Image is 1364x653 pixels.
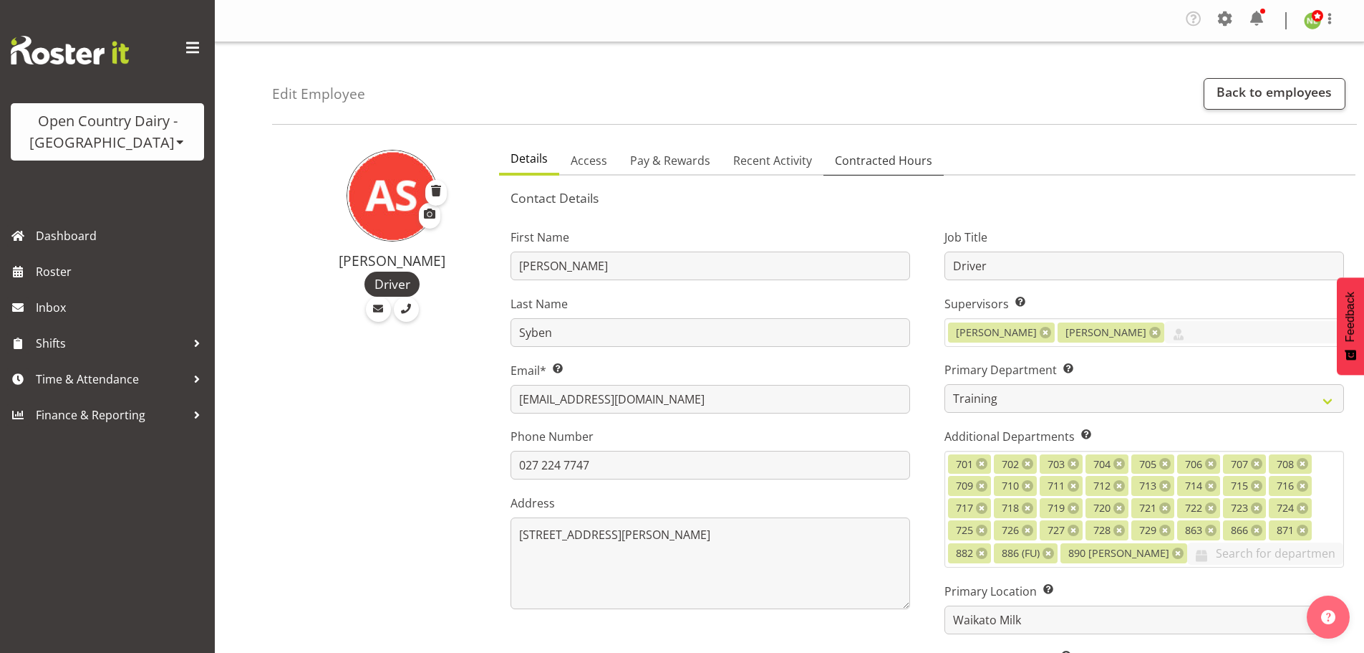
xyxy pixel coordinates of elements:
[1185,500,1202,516] span: 722
[944,428,1344,445] label: Additional Departments
[1093,478,1111,494] span: 712
[1231,523,1248,538] span: 866
[1304,12,1321,29] img: nicole-lloyd7454.jpg
[36,225,208,247] span: Dashboard
[956,523,973,538] span: 725
[347,150,438,242] img: andre-syben11918.jpg
[1139,500,1156,516] span: 721
[511,495,910,512] label: Address
[956,545,973,561] span: 882
[511,190,1344,206] h5: Contact Details
[1048,500,1065,516] span: 719
[394,297,419,322] a: Call Employee
[302,253,482,269] h4: [PERSON_NAME]
[36,404,186,426] span: Finance & Reporting
[733,152,812,169] span: Recent Activity
[1185,478,1202,494] span: 714
[1068,545,1169,561] span: 890 [PERSON_NAME]
[630,152,710,169] span: Pay & Rewards
[944,252,1344,280] input: Job Title
[272,86,365,102] h4: Edit Employee
[1277,457,1294,472] span: 708
[511,362,910,379] label: Email*
[944,295,1344,313] label: Supervisors
[25,110,190,153] div: Open Country Dairy - [GEOGRAPHIC_DATA]
[1185,457,1202,472] span: 706
[511,229,910,246] label: First Name
[1277,478,1294,494] span: 716
[1048,457,1065,472] span: 703
[1185,523,1202,538] span: 863
[1321,610,1335,624] img: help-xxl-2.png
[1139,457,1156,472] span: 705
[1002,457,1019,472] span: 702
[366,297,391,322] a: Email Employee
[1337,277,1364,375] button: Feedback - Show survey
[1002,478,1019,494] span: 710
[511,385,910,414] input: Email Address
[956,500,973,516] span: 717
[571,152,607,169] span: Access
[835,152,932,169] span: Contracted Hours
[956,478,973,494] span: 709
[36,333,186,354] span: Shifts
[1344,292,1357,342] span: Feedback
[944,583,1344,600] label: Primary Location
[1002,545,1040,561] span: 886 (FU)
[1048,523,1065,538] span: 727
[1277,523,1294,538] span: 871
[1093,523,1111,538] span: 728
[1277,500,1294,516] span: 724
[1093,457,1111,472] span: 704
[1002,500,1019,516] span: 718
[511,428,910,445] label: Phone Number
[36,368,186,390] span: Time & Attendance
[1065,325,1146,340] span: [PERSON_NAME]
[1187,543,1343,565] input: Search for departments
[1048,478,1065,494] span: 711
[511,295,910,313] label: Last Name
[1139,523,1156,538] span: 729
[956,457,973,472] span: 701
[1139,478,1156,494] span: 713
[944,361,1344,378] label: Primary Department
[374,275,410,293] span: Driver
[11,36,129,65] img: Rosterit website logo
[511,318,910,347] input: Last Name
[1231,478,1248,494] span: 715
[1002,523,1019,538] span: 726
[1204,78,1345,110] a: Back to employees
[1231,457,1248,472] span: 707
[944,229,1344,246] label: Job Title
[1093,500,1111,516] span: 720
[36,261,208,282] span: Roster
[511,252,910,280] input: First Name
[511,451,910,480] input: Phone Number
[1231,500,1248,516] span: 723
[36,297,208,318] span: Inbox
[511,150,548,167] span: Details
[956,325,1037,340] span: [PERSON_NAME]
